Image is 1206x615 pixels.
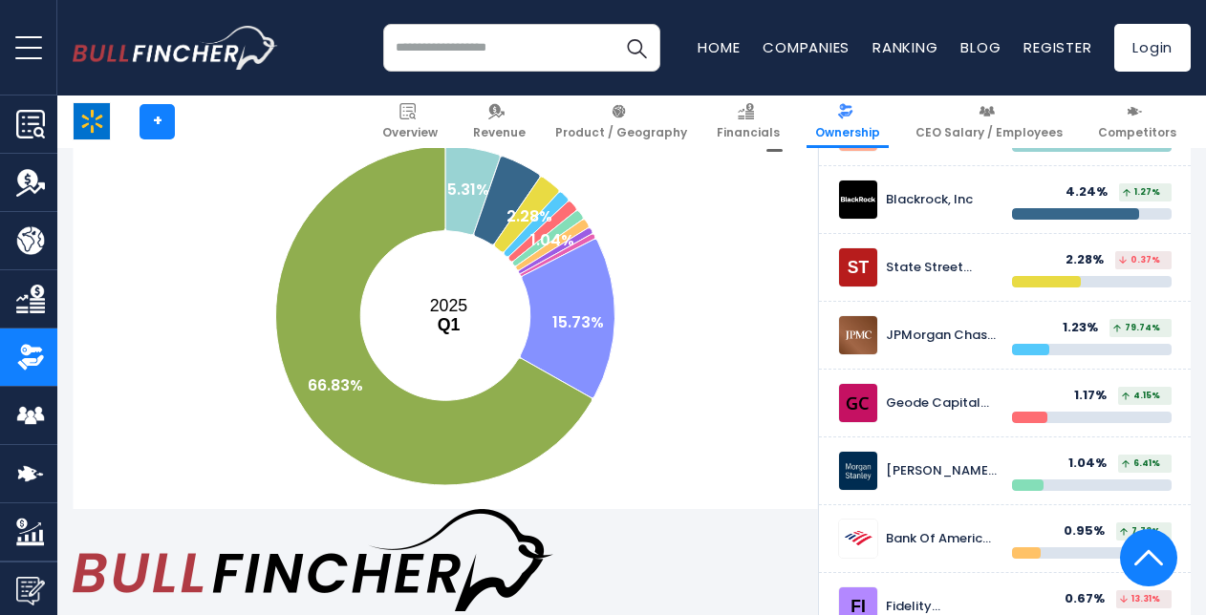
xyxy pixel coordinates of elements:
[1098,125,1176,140] span: Competitors
[960,37,1001,57] a: Blog
[1063,320,1109,336] div: 1.23%
[1089,95,1185,148] a: Competitors
[1023,37,1091,57] a: Register
[1114,24,1191,72] a: Login
[438,315,461,334] tspan: Q1
[1119,256,1160,265] span: 0.37%
[1113,324,1160,332] span: 79.74%
[1123,188,1160,197] span: 1.27%
[552,311,604,333] text: 15.73%
[530,229,574,251] text: 1.04%
[547,95,696,148] a: Product / Geography
[872,37,937,57] a: Ranking
[555,125,687,140] span: Product / Geography
[447,179,489,201] text: 5.31%
[815,125,880,140] span: Ownership
[430,296,468,334] text: 2025
[73,26,278,70] a: Go to homepage
[1065,591,1116,607] div: 0.67%
[506,205,552,227] text: 2.28%
[886,531,998,547] div: Bank Of America Corp /de
[886,192,998,208] div: Blackrock, Inc
[717,125,780,140] span: Financials
[1066,252,1115,268] div: 2.28%
[915,125,1063,140] span: CEO Salary / Employees
[708,95,788,148] a: Financials
[1120,595,1160,604] span: 13.31%
[473,125,526,140] span: Revenue
[1122,392,1160,400] span: 4.15%
[886,463,998,479] div: [PERSON_NAME] [PERSON_NAME]
[807,95,889,148] a: Ownership
[763,37,850,57] a: Companies
[374,95,446,148] a: Overview
[886,599,998,615] div: Fidelity Investments (FMR)
[382,125,438,140] span: Overview
[308,374,363,396] text: 66.83%
[464,95,534,148] a: Revenue
[613,24,660,72] button: Search
[16,343,45,371] img: Ownership
[886,328,998,344] div: JPMorgan Chase & CO
[1066,184,1119,201] div: 4.24%
[74,103,110,139] img: WMT logo
[907,95,1071,148] a: CEO Salary / Employees
[1122,459,1160,468] span: 6.41%
[1064,523,1116,540] div: 0.95%
[140,104,175,139] a: +
[1068,456,1118,472] div: 1.04%
[73,26,278,70] img: bullfincher logo
[1074,388,1118,404] div: 1.17%
[1120,527,1160,536] span: 7.73%
[886,260,998,276] div: State Street Corp
[698,37,740,57] a: Home
[886,395,998,412] div: Geode Capital Management, LLC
